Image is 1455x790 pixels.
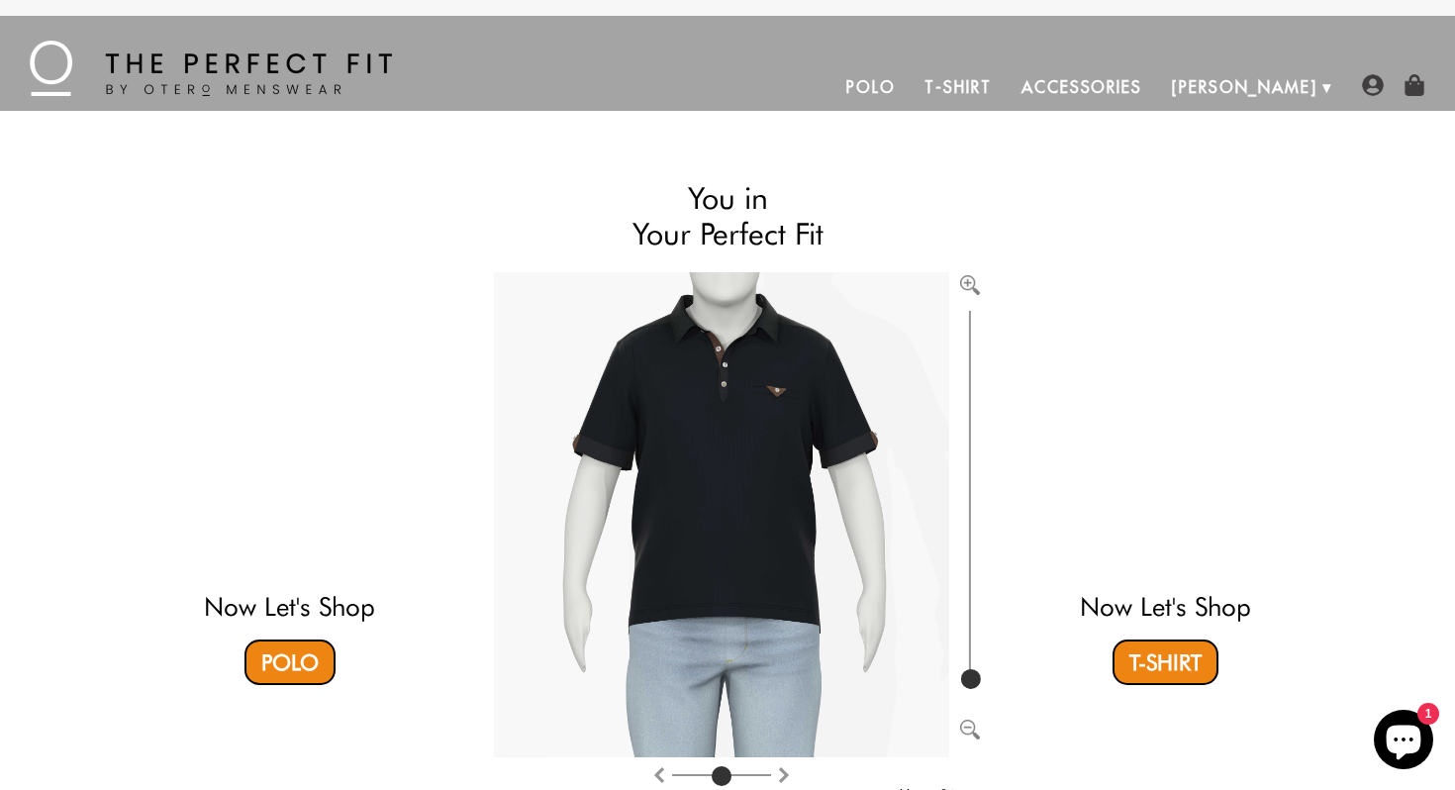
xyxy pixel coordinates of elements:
img: The Perfect Fit - by Otero Menswear - Logo [30,41,392,96]
a: Polo [831,63,911,111]
button: Zoom in [960,272,980,292]
img: Zoom out [960,720,980,740]
a: T-Shirt [910,63,1006,111]
button: Zoom out [960,717,980,737]
img: Rotate counter clockwise [776,767,792,783]
img: user-account-icon.png [1362,74,1384,96]
a: Now Let's Shop [1080,591,1251,622]
a: Polo [244,640,336,685]
h2: You in Your Perfect Fit [494,180,961,252]
img: Brand%2fOtero%2f10004-v2-R%2f56%2f7-L%2fAv%2f29e03969-7dea-11ea-9f6a-0e35f21fd8c2%2fBlack%2f1%2ff... [494,272,949,757]
a: T-Shirt [1113,640,1218,685]
button: Rotate counter clockwise [776,762,792,786]
a: [PERSON_NAME] [1157,63,1332,111]
inbox-online-store-chat: Shopify online store chat [1368,710,1439,774]
button: Rotate clockwise [651,762,667,786]
img: Zoom in [960,275,980,295]
a: Now Let's Shop [204,591,375,622]
img: Rotate clockwise [651,767,667,783]
a: Accessories [1007,63,1157,111]
img: shopping-bag-icon.png [1404,74,1425,96]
